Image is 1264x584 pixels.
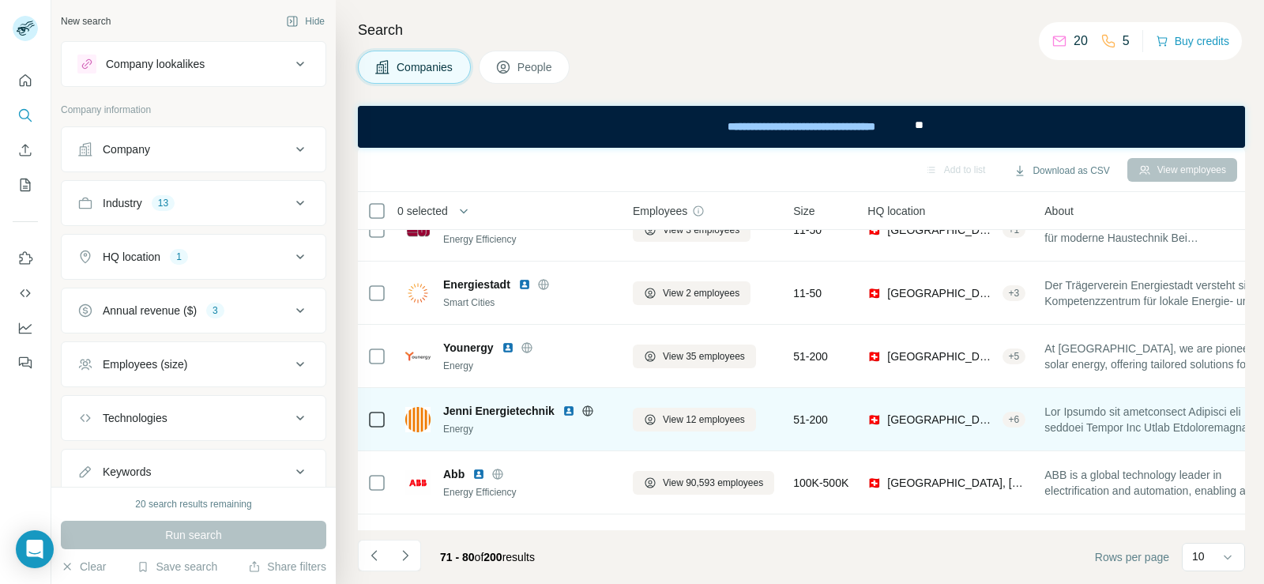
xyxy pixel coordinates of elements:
p: 10 [1192,548,1205,564]
button: Annual revenue ($)3 [62,292,325,330]
img: Logo of Younergy [405,344,431,369]
span: Rows per page [1095,549,1169,565]
div: 3 [206,303,224,318]
span: Size [793,203,814,219]
button: Quick start [13,66,38,95]
div: Keywords [103,464,151,480]
span: HQ location [867,203,925,219]
div: Employees (size) [103,356,187,372]
div: + 5 [1003,349,1026,364]
span: People [517,59,554,75]
span: 51-200 [793,412,828,428]
p: 5 [1123,32,1130,51]
span: 🇨🇭 [867,349,881,364]
img: Logo of Abb [405,470,431,495]
span: [GEOGRAPHIC_DATA], [GEOGRAPHIC_DATA] [887,475,1025,491]
button: Industry13 [62,184,325,222]
button: Company lookalikes [62,45,325,83]
span: results [440,551,535,563]
span: 11-50 [793,285,822,301]
span: of [475,551,484,563]
div: Energy Efficiency [443,232,614,247]
p: 20 [1074,32,1088,51]
button: Save search [137,559,217,575]
button: Use Surfe on LinkedIn [13,244,38,273]
button: Search [13,101,38,130]
div: HQ location [103,249,160,265]
span: View 35 employees [663,349,745,364]
span: Employees [633,203,687,219]
button: Buy credits [1156,30,1229,52]
button: Dashboard [13,314,38,342]
span: Epfl [443,529,464,545]
p: Company information [61,103,326,117]
span: Younergy [443,340,494,356]
iframe: Banner [358,106,1245,148]
span: 0 selected [397,203,448,219]
div: Annual revenue ($) [103,303,197,318]
button: View 2 employees [633,281,750,305]
div: 20 search results remaining [135,497,251,511]
span: 🇨🇭 [867,412,881,428]
button: View 35 employees [633,345,756,368]
button: Share filters [248,559,326,575]
div: + 3 [1003,286,1026,300]
span: 100K-500K [793,475,848,491]
button: Clear [61,559,106,575]
button: Enrich CSV [13,136,38,164]
div: Smart Cities [443,296,614,310]
button: Feedback [13,349,38,377]
span: View 2 employees [663,286,739,300]
div: Open Intercom Messenger [16,530,54,568]
img: LinkedIn logo [472,468,485,480]
span: Energiestadt [443,277,510,292]
button: Employees (size) [62,345,325,383]
button: Use Surfe API [13,279,38,307]
span: [GEOGRAPHIC_DATA], Ittigen [887,285,995,301]
button: Navigate to previous page [358,540,389,571]
button: Company [62,130,325,168]
span: 🇨🇭 [867,285,881,301]
span: About [1044,203,1074,219]
button: Navigate to next page [389,540,421,571]
img: LinkedIn logo [502,341,514,354]
span: 51-200 [793,349,828,364]
button: Hide [275,9,336,33]
button: My lists [13,171,38,199]
div: 13 [152,196,175,210]
span: Companies [397,59,454,75]
span: View 12 employees [663,413,745,427]
img: Logo of Energiestadt [405,281,431,306]
button: View 90,593 employees [633,471,774,495]
img: LinkedIn logo [562,405,575,417]
button: HQ location1 [62,238,325,276]
img: LinkedIn logo [518,278,531,291]
span: View 90,593 employees [663,476,763,490]
button: Technologies [62,399,325,437]
button: Download as CSV [1003,159,1120,183]
img: Logo of Jenni Energietechnik [405,407,431,432]
div: Company [103,141,150,157]
div: Energy [443,422,614,436]
div: Energy Efficiency [443,485,614,499]
button: Keywords [62,453,325,491]
div: Industry [103,195,142,211]
span: 🇨🇭 [867,475,881,491]
h4: Search [358,19,1245,41]
div: 1 [170,250,188,264]
span: 200 [483,551,502,563]
button: View 12 employees [633,408,756,431]
span: 71 - 80 [440,551,475,563]
span: Abb [443,466,465,482]
div: Technologies [103,410,167,426]
span: Jenni Energietechnik [443,403,555,419]
div: Company lookalikes [106,56,205,72]
div: Energy [443,359,614,373]
span: [GEOGRAPHIC_DATA], [GEOGRAPHIC_DATA] [887,349,995,364]
span: [GEOGRAPHIC_DATA], [GEOGRAPHIC_DATA] [887,412,995,428]
div: + 6 [1003,413,1026,427]
div: New search [61,14,111,28]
